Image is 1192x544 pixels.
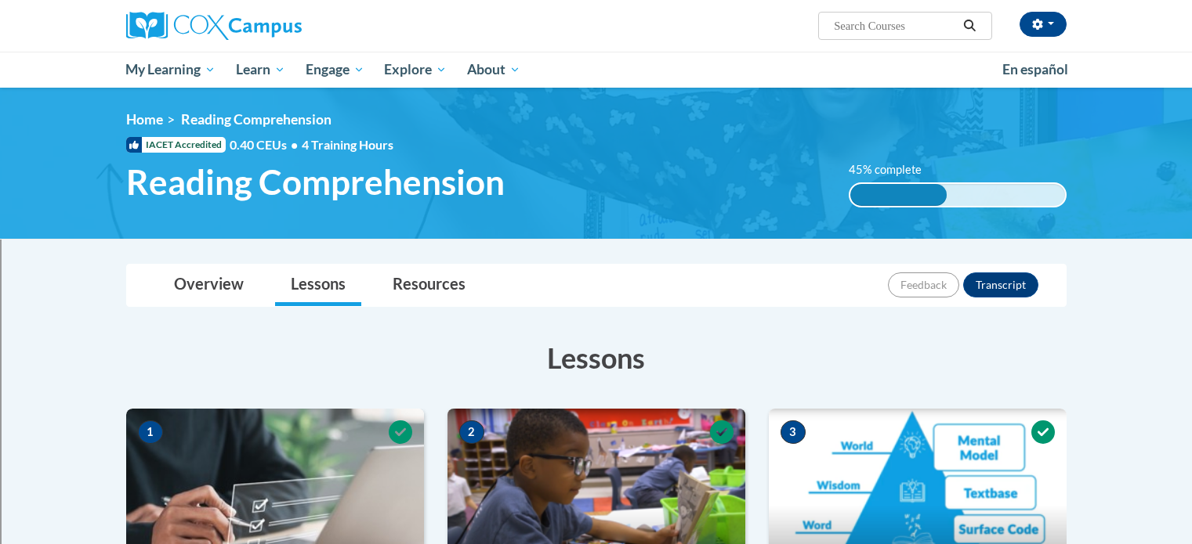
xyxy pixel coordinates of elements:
span: About [467,60,520,79]
div: Main menu [103,52,1090,88]
a: Home [126,111,163,128]
span: Engage [306,60,364,79]
span: • [291,137,298,152]
span: Reading Comprehension [126,161,505,203]
span: 4 Training Hours [302,137,393,152]
a: Learn [226,52,295,88]
span: 0.40 CEUs [230,136,302,153]
div: 45% complete [850,184,947,206]
button: Search [958,16,981,35]
a: Cox Campus [126,12,424,40]
label: 45% complete [849,161,939,178]
img: Cox Campus [126,12,302,40]
a: En español [992,53,1078,86]
span: IACET Accredited [126,137,226,153]
span: Learn [236,60,285,79]
button: Account Settings [1020,12,1067,37]
span: Reading Comprehension [181,111,332,128]
a: About [457,52,531,88]
input: Search Courses [832,16,958,35]
span: My Learning [125,60,216,79]
span: Explore [384,60,447,79]
a: Engage [295,52,375,88]
a: My Learning [116,52,226,88]
a: Explore [374,52,457,88]
span: En español [1002,61,1068,77]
